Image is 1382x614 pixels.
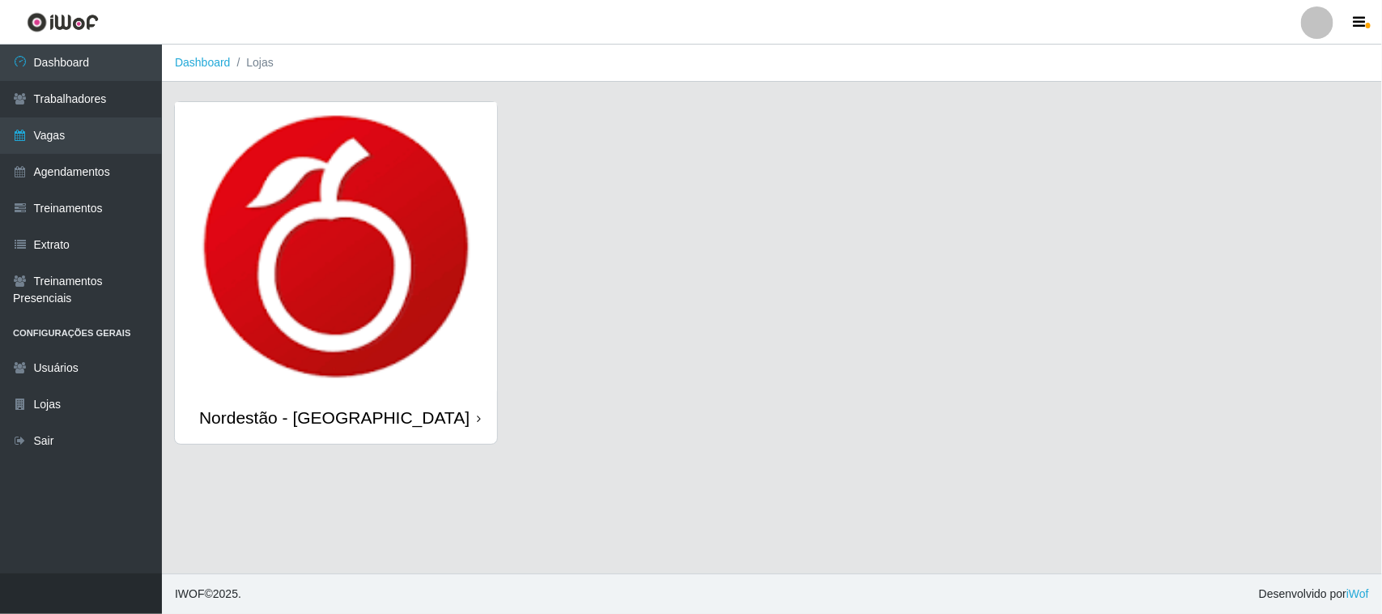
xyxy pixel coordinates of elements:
[1259,586,1369,603] span: Desenvolvido por
[1346,587,1369,600] a: iWof
[175,56,231,69] a: Dashboard
[231,54,274,71] li: Lojas
[175,587,205,600] span: IWOF
[199,407,470,428] div: Nordestão - [GEOGRAPHIC_DATA]
[175,586,241,603] span: © 2025 .
[175,102,497,444] a: Nordestão - [GEOGRAPHIC_DATA]
[175,102,497,391] img: cardImg
[27,12,99,32] img: CoreUI Logo
[162,45,1382,82] nav: breadcrumb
